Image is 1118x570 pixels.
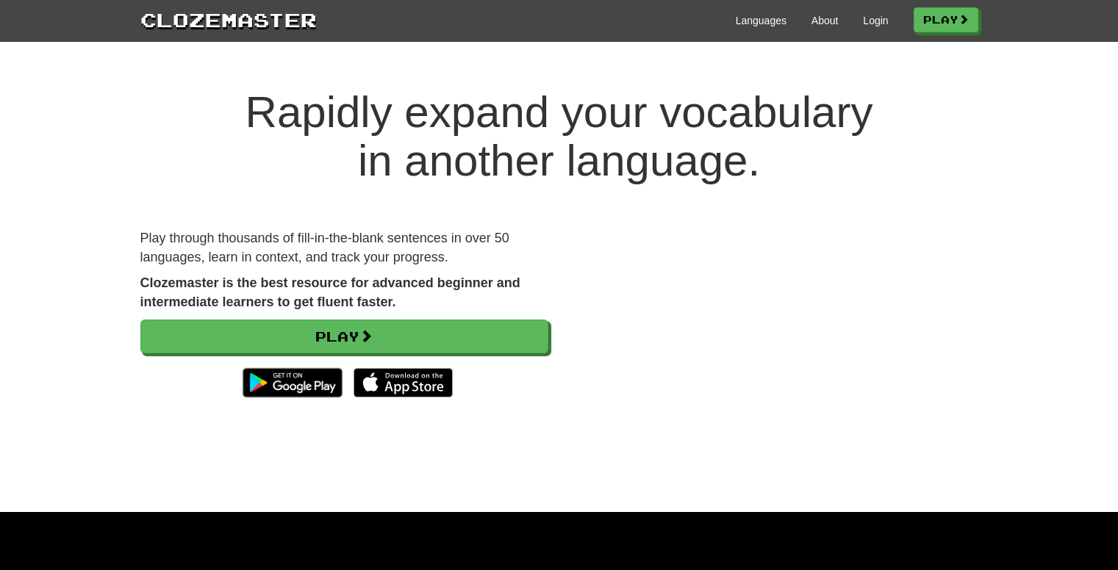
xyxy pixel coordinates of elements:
a: Languages [736,13,786,28]
a: Clozemaster [140,6,317,33]
a: Play [140,320,548,353]
img: Get it on Google Play [235,361,349,405]
strong: Clozemaster is the best resource for advanced beginner and intermediate learners to get fluent fa... [140,275,520,309]
p: Play through thousands of fill-in-the-blank sentences in over 50 languages, learn in context, and... [140,229,548,267]
img: Download_on_the_App_Store_Badge_US-UK_135x40-25178aeef6eb6b83b96f5f2d004eda3bffbb37122de64afbaef7... [354,368,453,397]
a: Play [914,7,978,32]
a: About [811,13,839,28]
a: Login [863,13,888,28]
